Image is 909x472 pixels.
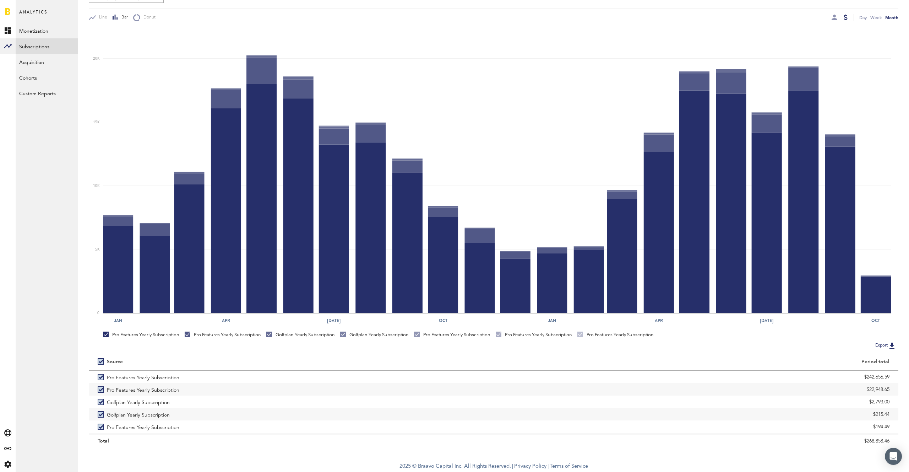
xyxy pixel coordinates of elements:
text: Apr [654,317,663,324]
a: Monetization [16,23,78,38]
a: Subscriptions [16,38,78,54]
span: Support [15,5,40,11]
span: Bar [118,15,128,21]
div: Pro Features Yearly Subscription [496,332,572,338]
text: 5K [95,248,100,251]
div: Golfplan Yearly Subscription [340,332,409,338]
div: Golfplan Yearly Subscription [266,332,335,338]
text: 0 [97,311,99,315]
div: Week [870,14,882,21]
a: Acquisition [16,54,78,70]
div: $22,948.65 [502,384,889,395]
div: Open Intercom Messenger [885,448,902,465]
text: Jan [114,317,122,324]
span: Golfplan Yearly Subscription [107,396,170,408]
div: Month [885,14,898,21]
a: Cohorts [16,70,78,85]
a: Terms of Service [550,464,588,469]
span: Pro Features Yearly Subscription [107,383,179,396]
text: [DATE] [327,317,341,324]
a: Custom Reports [16,85,78,101]
span: 2025 © Braavo Capital Inc. All Rights Reserved. [399,461,511,472]
text: 15K [93,120,100,124]
text: 20K [93,57,100,60]
div: Day [859,14,867,21]
div: $194.49 [502,422,889,432]
span: Donut [140,15,156,21]
text: Oct [871,317,880,324]
button: Export [873,341,898,350]
text: [DATE] [760,317,773,324]
div: Total [98,436,485,446]
text: Apr [222,317,230,324]
span: Pro Features Yearly Subscription [107,420,179,433]
span: Analytics [19,8,47,23]
div: Pro Features Yearly Subscription [103,332,179,338]
span: Line [96,15,107,21]
img: Export [888,341,896,350]
div: Pro Features Yearly Subscription [185,332,261,338]
div: Period total [502,359,889,365]
span: Pro Features Yearly Subscription [107,433,179,445]
div: Pro Features Yearly Subscription [577,332,654,338]
div: $29.61 [502,434,889,445]
text: 10K [93,184,100,188]
div: $242,656.59 [502,372,889,382]
div: Pro Features Yearly Subscription [414,332,490,338]
a: Privacy Policy [514,464,546,469]
div: $215.44 [502,409,889,420]
span: Golfplan Yearly Subscription [107,408,170,420]
text: Jan [548,317,556,324]
span: Pro Features Yearly Subscription [107,371,179,383]
text: Oct [439,317,447,324]
div: $2,793.00 [502,397,889,407]
div: $268,858.46 [502,436,889,446]
div: Source [107,359,123,365]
